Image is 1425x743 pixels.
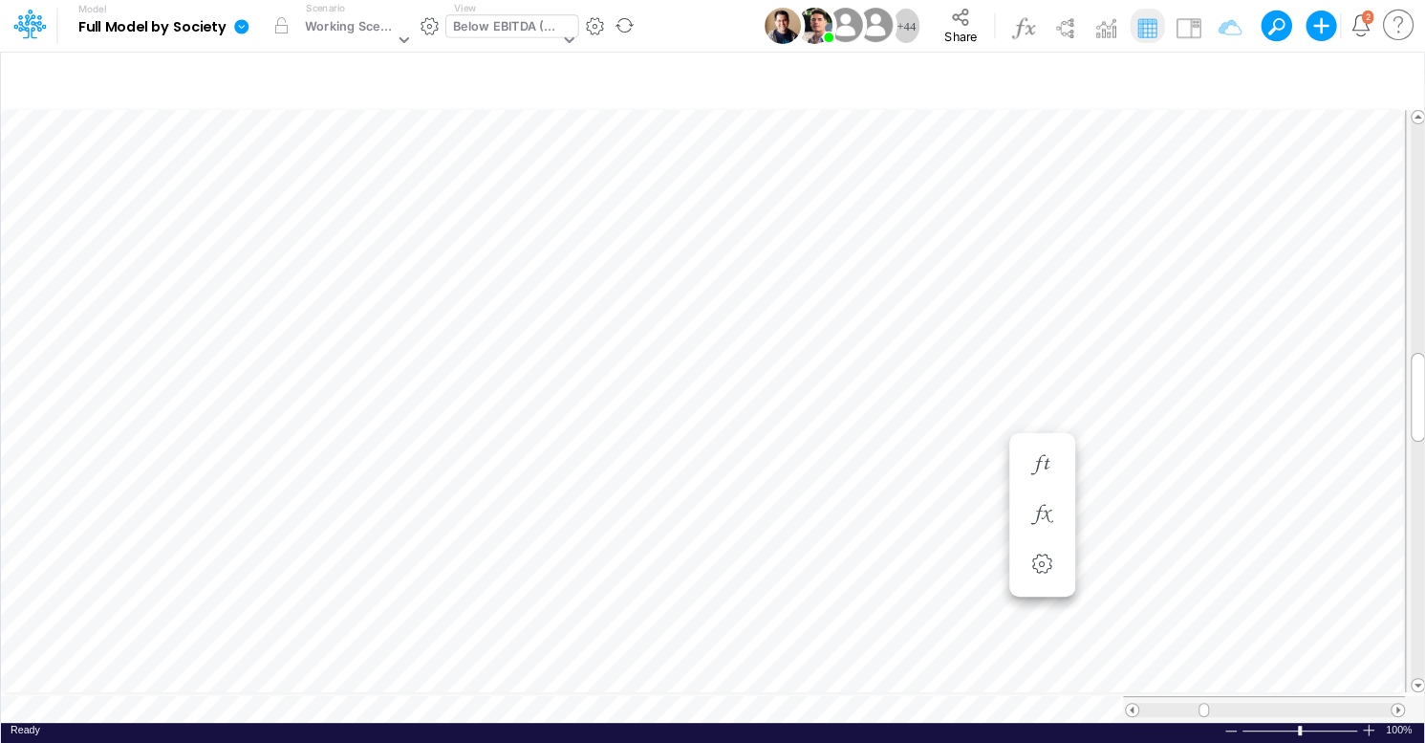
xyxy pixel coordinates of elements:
a: Notifications [1349,14,1371,36]
span: Ready [11,724,40,735]
img: User Image Icon [796,8,832,44]
div: In Ready mode [11,723,40,737]
input: Type a title here [17,60,1008,99]
div: Zoom level [1386,723,1414,737]
div: Working Scenario [305,17,394,39]
div: Zoom [1298,726,1302,735]
img: User Image Icon [854,4,897,47]
div: 2 unread items [1365,12,1370,21]
label: View [454,1,476,15]
div: Zoom Out [1223,724,1239,738]
img: User Image Icon [824,4,867,47]
div: Zoom [1241,723,1361,737]
button: Share [928,2,993,50]
label: Scenario [306,1,345,15]
div: Zoom In [1361,723,1376,737]
div: Below EBITDA (01BR) [453,17,559,39]
span: 100% [1386,723,1414,737]
span: Share [944,29,977,43]
b: Full Model by Society [78,19,227,36]
label: Model [78,4,107,15]
img: User Image Icon [765,8,801,44]
span: + 44 [896,20,916,33]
